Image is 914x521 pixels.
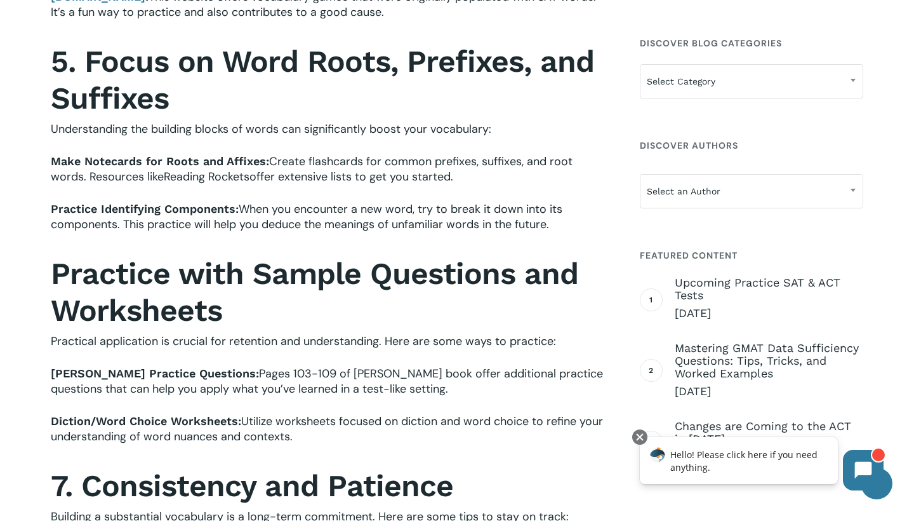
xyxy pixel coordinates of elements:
span: Select an Author [640,174,863,208]
span: Utilize worksheets focused on diction and word choice to refine your understanding of word nuance... [51,414,603,444]
span: Create flashcards for common prefixes, suffixes, and root words. Resources like [51,154,573,184]
b: Practice Identifying Components: [51,202,239,215]
span: Practical application is crucial for retention and understanding. Here are some ways to practice: [51,334,556,349]
a: Mastering GMAT Data Sufficiency Questions: Tips, Tricks, and Worked Examples [DATE] [675,342,863,399]
b: [PERSON_NAME] Practice Questions: [51,367,259,380]
span: [DATE] [675,306,863,321]
strong: 7. Consistency and Patience [51,468,453,504]
b: Diction/Word Choice Worksheets: [51,414,241,428]
span: Select Category [640,64,863,98]
h4: Featured Content [640,244,863,267]
span: Upcoming Practice SAT & ACT Tests [675,276,863,302]
span: Select Category [640,68,863,95]
span: [DATE] [675,384,863,399]
span: Understanding the building blocks of words can significantly boost your vocabulary: [51,121,491,137]
strong: 5. Focus on Word Roots, Prefixes, and Suffixes [51,43,594,116]
a: Changes are Coming to the ACT in [DATE] [DATE] [675,420,863,464]
b: Make Notecards for Roots and Affixes: [51,154,269,168]
h4: Discover Blog Categories [640,32,863,55]
iframe: Chatbot [626,427,896,503]
a: Reading Rockets [164,169,249,184]
h4: Discover Authors [640,134,863,157]
strong: Practice with Sample Questions and Worksheets [51,255,578,328]
span: Mastering GMAT Data Sufficiency Questions: Tips, Tricks, and Worked Examples [675,342,863,380]
span: Select an Author [640,178,863,205]
span: offer extensive lists to get you started. [249,169,453,184]
span: When you encounter a new word, try to break it down into its components. This practice will help ... [51,201,562,232]
span: Changes are Coming to the ACT in [DATE] [675,420,863,445]
span: Pages 103-109 of [PERSON_NAME] book offer additional practice questions that can help you apply w... [51,366,603,396]
a: Upcoming Practice SAT & ACT Tests [DATE] [675,276,863,321]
